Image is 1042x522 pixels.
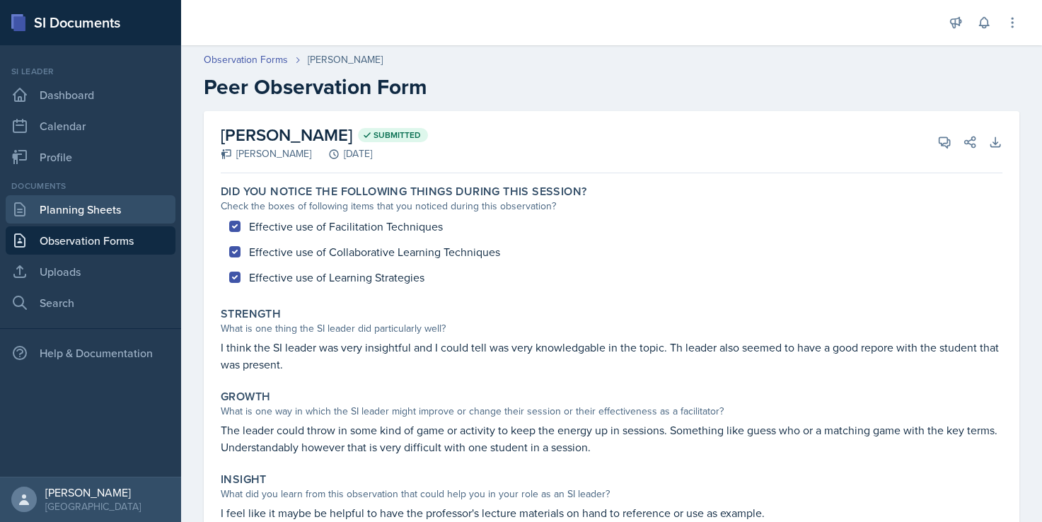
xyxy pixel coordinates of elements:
a: Planning Sheets [6,195,175,224]
p: I think the SI leader was very insightful and I could tell was very knowledgable in the topic. Th... [221,339,1002,373]
label: Did you notice the following things during this session? [221,185,586,199]
div: [PERSON_NAME] [45,485,141,499]
div: What is one way in which the SI leader might improve or change their session or their effectivene... [221,404,1002,419]
label: Strength [221,307,281,321]
p: I feel like it maybe be helpful to have the professor's lecture materials on hand to reference or... [221,504,1002,521]
a: Observation Forms [6,226,175,255]
span: Submitted [374,129,421,141]
div: What is one thing the SI leader did particularly well? [221,321,1002,336]
a: Dashboard [6,81,175,109]
h2: Peer Observation Form [204,74,1019,100]
div: [GEOGRAPHIC_DATA] [45,499,141,514]
div: Check the boxes of following items that you noticed during this observation? [221,199,1002,214]
div: What did you learn from this observation that could help you in your role as an SI leader? [221,487,1002,501]
div: Si leader [6,65,175,78]
label: Growth [221,390,270,404]
a: Profile [6,143,175,171]
label: Insight [221,472,267,487]
a: Observation Forms [204,52,288,67]
div: Documents [6,180,175,192]
p: The leader could throw in some kind of game or activity to keep the energy up in sessions. Someth... [221,422,1002,456]
div: [PERSON_NAME] [308,52,383,67]
a: Calendar [6,112,175,140]
a: Uploads [6,257,175,286]
div: [DATE] [311,146,372,161]
div: Help & Documentation [6,339,175,367]
a: Search [6,289,175,317]
h2: [PERSON_NAME] [221,122,428,148]
div: [PERSON_NAME] [221,146,311,161]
